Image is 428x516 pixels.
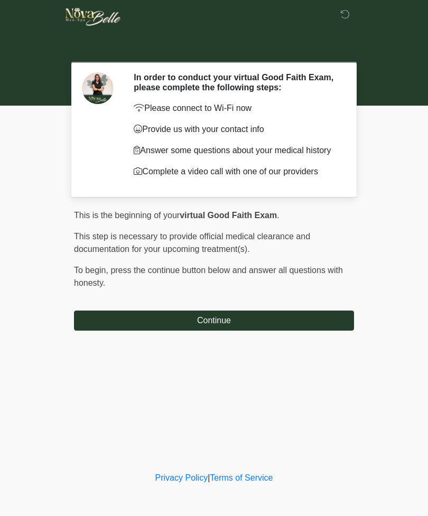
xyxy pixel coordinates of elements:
img: Novabelle medspa Logo [63,8,123,26]
a: | [208,473,210,482]
p: Answer some questions about your medical history [134,144,338,157]
span: . [277,211,279,220]
a: Terms of Service [210,473,273,482]
h2: In order to conduct your virtual Good Faith Exam, please complete the following steps: [134,72,338,92]
img: Agent Avatar [82,72,114,104]
p: Provide us with your contact info [134,123,338,136]
span: This is the beginning of your [74,211,180,220]
p: Complete a video call with one of our providers [134,165,338,178]
button: Continue [74,311,354,331]
span: press the continue button below and answer all questions with honesty. [74,266,343,287]
h1: ‎ ‎ [66,38,362,58]
a: Privacy Policy [155,473,208,482]
span: This step is necessary to provide official medical clearance and documentation for your upcoming ... [74,232,310,254]
span: To begin, [74,266,110,275]
strong: virtual Good Faith Exam [180,211,277,220]
p: Please connect to Wi-Fi now [134,102,338,115]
